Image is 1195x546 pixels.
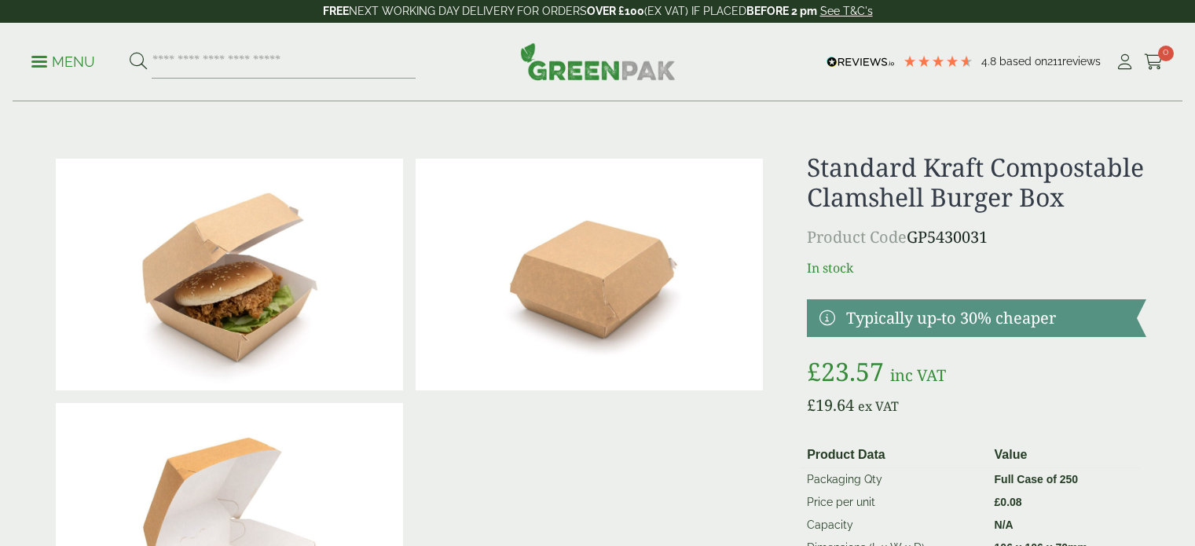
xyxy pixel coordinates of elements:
[56,159,403,390] img: Standard Kraft Clamshell Burger Box With Chicken Burger
[1047,55,1062,68] span: 211
[746,5,817,17] strong: BEFORE 2 pm
[807,394,816,416] span: £
[801,514,988,537] td: Capacity
[807,258,1146,277] p: In stock
[827,57,895,68] img: REVIEWS.io
[1158,46,1174,61] span: 0
[801,467,988,491] td: Packaging Qty
[807,225,1146,249] p: GP5430031
[995,496,1022,508] bdi: 0.08
[1144,54,1164,70] i: Cart
[981,55,999,68] span: 4.8
[807,152,1146,213] h1: Standard Kraft Compostable Clamshell Burger Box
[1062,55,1101,68] span: reviews
[858,398,899,415] span: ex VAT
[520,42,676,80] img: GreenPak Supplies
[1144,50,1164,74] a: 0
[416,159,763,390] img: Standard Kraft Clamshell Burger Box Closed
[807,354,884,388] bdi: 23.57
[995,473,1079,486] strong: Full Case of 250
[323,5,349,17] strong: FREE
[807,226,907,247] span: Product Code
[801,491,988,514] td: Price per unit
[807,354,821,388] span: £
[820,5,873,17] a: See T&C's
[999,55,1047,68] span: Based on
[995,496,1001,508] span: £
[1115,54,1135,70] i: My Account
[890,365,946,386] span: inc VAT
[995,519,1014,531] strong: N/A
[903,54,973,68] div: 4.79 Stars
[801,442,988,468] th: Product Data
[587,5,644,17] strong: OVER £100
[988,442,1140,468] th: Value
[807,394,854,416] bdi: 19.64
[31,53,95,71] p: Menu
[31,53,95,68] a: Menu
